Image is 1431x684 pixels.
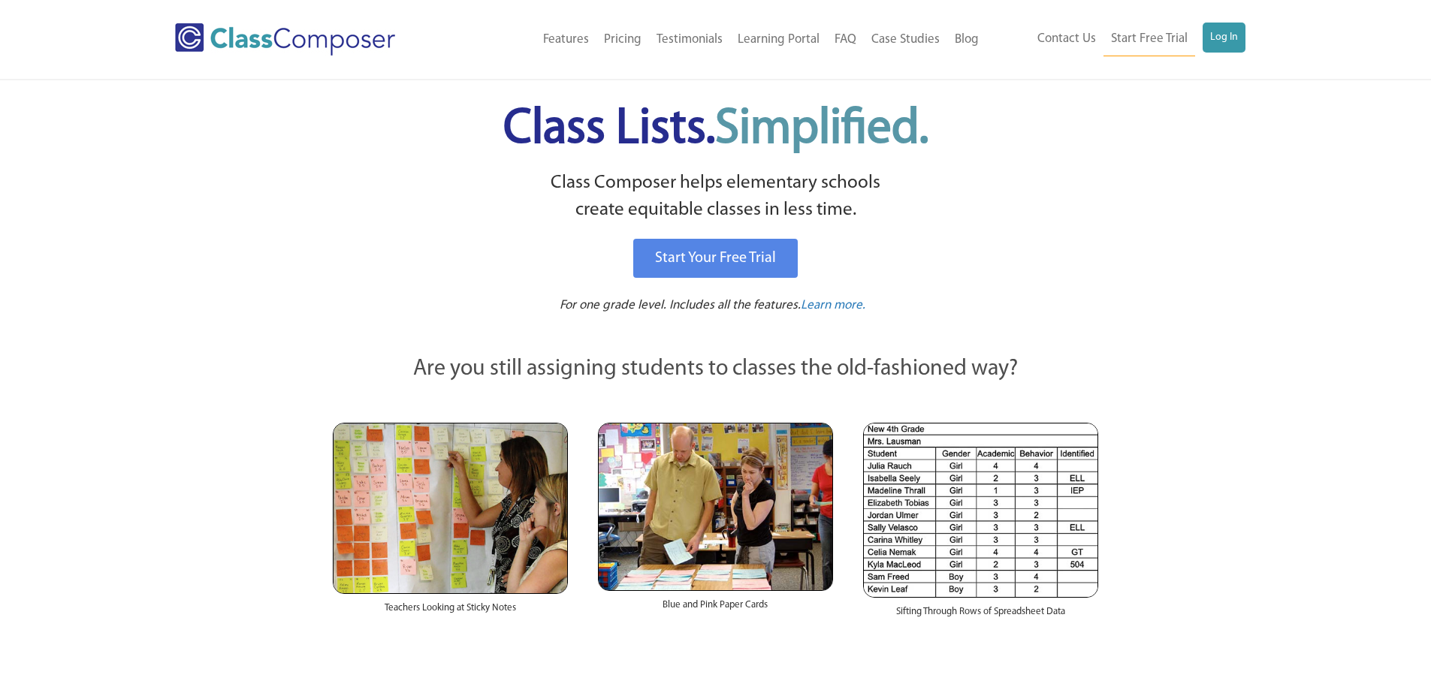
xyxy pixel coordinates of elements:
span: Class Lists. [503,105,928,154]
p: Class Composer helps elementary schools create equitable classes in less time. [331,170,1101,224]
nav: Header Menu [457,23,986,56]
a: Case Studies [864,23,947,56]
span: Start Your Free Trial [655,251,776,266]
div: Teachers Looking at Sticky Notes [333,594,568,630]
a: Log In [1203,23,1245,53]
span: For one grade level. Includes all the features. [560,299,801,312]
img: Class Composer [175,23,395,56]
img: Teachers Looking at Sticky Notes [333,423,568,594]
a: Pricing [596,23,649,56]
span: Learn more. [801,299,865,312]
a: Features [536,23,596,56]
span: Simplified. [715,105,928,154]
nav: Header Menu [986,23,1245,56]
a: Contact Us [1030,23,1103,56]
a: Start Free Trial [1103,23,1195,56]
div: Sifting Through Rows of Spreadsheet Data [863,598,1098,634]
a: Testimonials [649,23,730,56]
a: Blog [947,23,986,56]
img: Spreadsheets [863,423,1098,598]
a: Start Your Free Trial [633,239,798,278]
a: Learn more. [801,297,865,315]
div: Blue and Pink Paper Cards [598,591,833,627]
a: FAQ [827,23,864,56]
a: Learning Portal [730,23,827,56]
p: Are you still assigning students to classes the old-fashioned way? [333,353,1099,386]
img: Blue and Pink Paper Cards [598,423,833,590]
